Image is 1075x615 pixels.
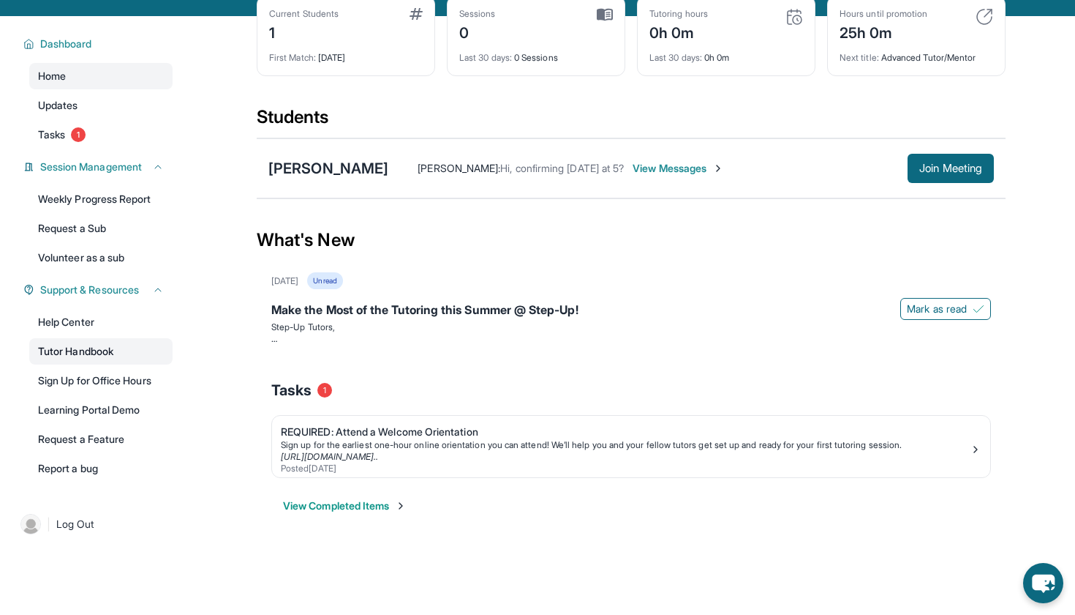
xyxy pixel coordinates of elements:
[785,8,803,26] img: card
[317,383,332,398] span: 1
[29,63,173,89] a: Home
[459,20,496,43] div: 0
[649,52,702,63] span: Last 30 days :
[71,127,86,142] span: 1
[269,52,316,63] span: First Match :
[47,515,50,533] span: |
[418,162,500,174] span: [PERSON_NAME] :
[29,215,173,242] a: Request a Sub
[38,98,78,113] span: Updates
[271,321,991,333] p: Step-Up Tutors,
[29,426,173,452] a: Request a Feature
[29,397,173,423] a: Learning Portal Demo
[29,122,173,148] a: Tasks1
[840,52,879,63] span: Next title :
[29,186,173,212] a: Weekly Progress Report
[840,8,927,20] div: Hours until promotion
[907,302,967,316] span: Mark as read
[649,20,708,43] div: 0h 0m
[15,508,173,540] a: |Log Out
[269,20,339,43] div: 1
[283,499,407,513] button: View Completed Items
[500,162,624,174] span: Hi, confirming [DATE] at 5?
[40,37,92,51] span: Dashboard
[410,8,423,20] img: card
[29,338,173,365] a: Tutor Handbook
[272,416,990,477] a: REQUIRED: Attend a Welcome OrientationSign up for the earliest one-hour online orientation you ca...
[712,163,724,174] img: Chevron-Right
[20,514,41,534] img: user-img
[40,283,139,297] span: Support & Resources
[56,517,94,532] span: Log Out
[29,368,173,394] a: Sign Up for Office Hours
[269,8,339,20] div: Current Students
[840,20,927,43] div: 25h 0m
[281,451,378,462] a: [URL][DOMAIN_NAME]..
[269,43,423,64] div: [DATE]
[40,160,142,174] span: Session Management
[29,455,173,482] a: Report a bug
[34,160,164,174] button: Session Management
[271,380,312,400] span: Tasks
[900,298,991,320] button: Mark as read
[840,43,993,64] div: Advanced Tutor/Mentor
[34,283,164,297] button: Support & Resources
[973,303,984,315] img: Mark as read
[281,425,970,439] div: REQUIRED: Attend a Welcome Orientation
[649,8,708,20] div: Tutoring hours
[919,164,982,173] span: Join Meeting
[281,463,970,474] div: Posted [DATE]
[34,37,164,51] button: Dashboard
[459,8,496,20] div: Sessions
[29,245,173,271] a: Volunteer as a sub
[459,43,613,64] div: 0 Sessions
[271,275,298,287] div: [DATE]
[257,208,1006,272] div: What's New
[257,105,1006,138] div: Students
[307,272,342,289] div: Unread
[597,8,613,21] img: card
[459,52,512,63] span: Last 30 days :
[271,301,991,321] div: Make the Most of the Tutoring this Summer @ Step-Up!
[281,439,970,451] div: Sign up for the earliest one-hour online orientation you can attend! We’ll help you and your fell...
[976,8,993,26] img: card
[29,309,173,335] a: Help Center
[1023,563,1063,603] button: chat-button
[649,43,803,64] div: 0h 0m
[268,158,388,179] div: [PERSON_NAME]
[29,92,173,119] a: Updates
[908,154,994,183] button: Join Meeting
[633,161,724,176] span: View Messages
[38,127,65,142] span: Tasks
[38,69,66,83] span: Home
